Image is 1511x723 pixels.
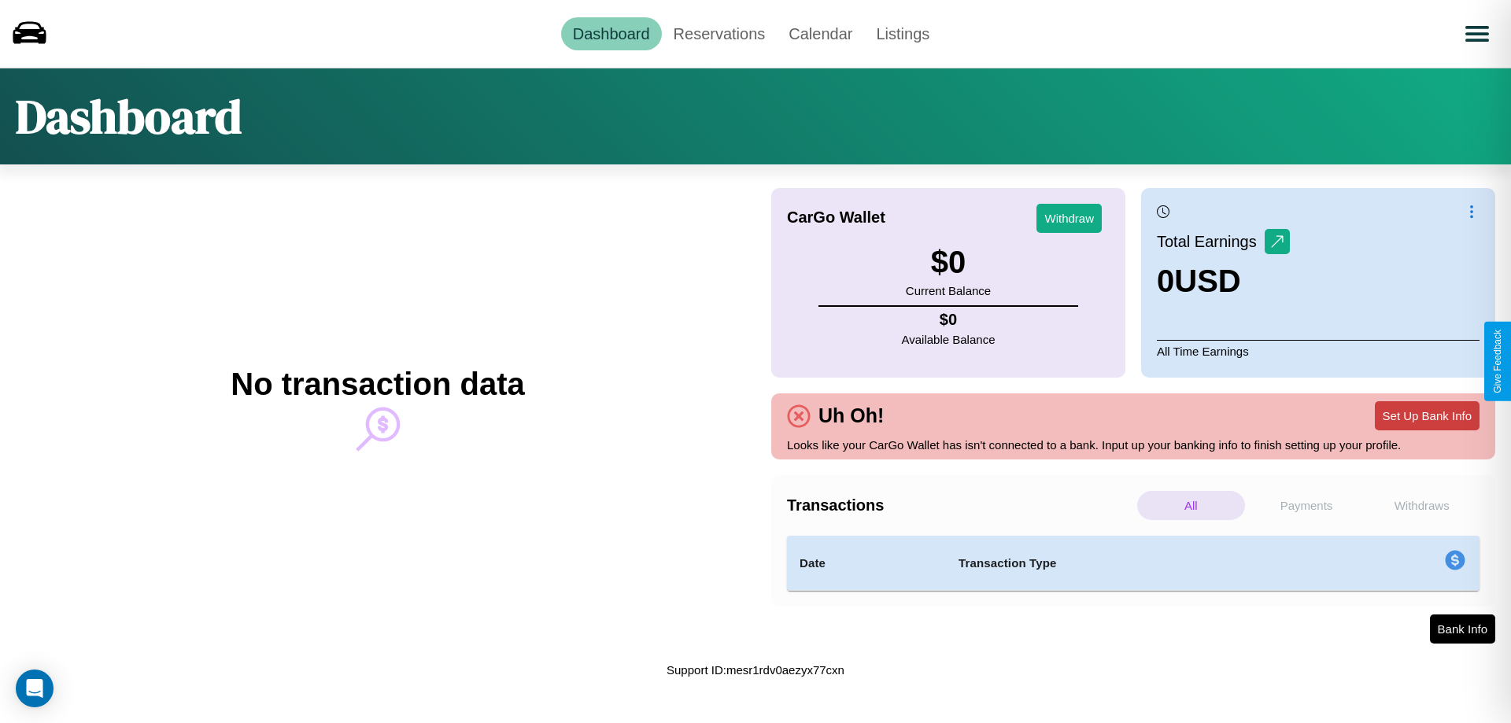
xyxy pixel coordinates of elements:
[1157,227,1265,256] p: Total Earnings
[16,84,242,149] h1: Dashboard
[787,434,1480,456] p: Looks like your CarGo Wallet has isn't connected to a bank. Input up your banking info to finish ...
[1430,614,1495,644] button: Bank Info
[864,17,941,50] a: Listings
[1253,491,1361,520] p: Payments
[1157,340,1480,362] p: All Time Earnings
[902,329,996,350] p: Available Balance
[906,280,991,301] p: Current Balance
[1375,401,1480,430] button: Set Up Bank Info
[800,554,933,573] h4: Date
[1137,491,1245,520] p: All
[902,311,996,329] h4: $ 0
[561,17,662,50] a: Dashboard
[787,496,1133,515] h4: Transactions
[1036,204,1102,233] button: Withdraw
[959,554,1316,573] h4: Transaction Type
[906,245,991,280] h3: $ 0
[16,670,54,707] div: Open Intercom Messenger
[811,404,892,427] h4: Uh Oh!
[777,17,864,50] a: Calendar
[1492,330,1503,393] div: Give Feedback
[1455,12,1499,56] button: Open menu
[1157,264,1290,299] h3: 0 USD
[1368,491,1476,520] p: Withdraws
[787,208,885,227] h4: CarGo Wallet
[231,367,524,402] h2: No transaction data
[787,536,1480,591] table: simple table
[667,659,844,681] p: Support ID: mesr1rdv0aezyx77cxn
[662,17,778,50] a: Reservations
